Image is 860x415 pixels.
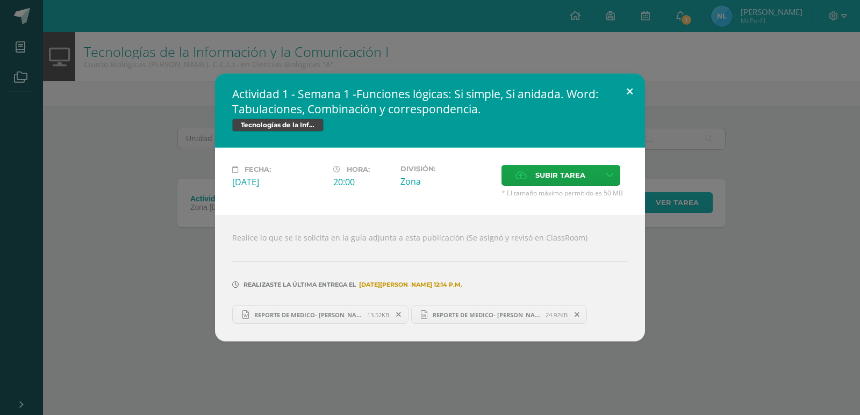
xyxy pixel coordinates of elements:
span: REPORTE DE MEDICO- [PERSON_NAME] 2.docx [427,311,546,319]
span: Remover entrega [568,309,586,321]
a: REPORTE DE MEDICO- [PERSON_NAME] 2.docx 24.92KB [411,305,587,324]
span: REPORTE DE MEDICO- [PERSON_NAME].docx [249,311,367,319]
span: * El tamaño máximo permitido es 50 MB [501,188,628,198]
span: 13.52KB [367,311,389,319]
button: Close (Esc) [614,74,645,110]
span: Hora: [347,165,370,173]
div: Realice lo que se le solicita en la guía adjunta a esta publicación (Se asignó y revisó en ClassR... [215,215,645,341]
span: Realizaste la última entrega el [243,281,356,288]
span: Remover entrega [390,309,408,321]
span: Tecnologías de la Información y la Comunicación I [232,119,324,132]
span: Fecha: [245,165,271,173]
span: 24.92KB [546,311,568,319]
div: Zona [400,176,493,187]
label: División: [400,165,493,173]
div: [DATE] [232,176,325,188]
a: REPORTE DE MEDICO- [PERSON_NAME].docx 13.52KB [232,305,408,324]
span: Subir tarea [535,165,585,185]
h2: Actividad 1 - Semana 1 -Funciones lógicas: Si simple, Si anidada. Word: Tabulaciones, Combinación... [232,86,628,117]
div: 20:00 [333,176,392,188]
